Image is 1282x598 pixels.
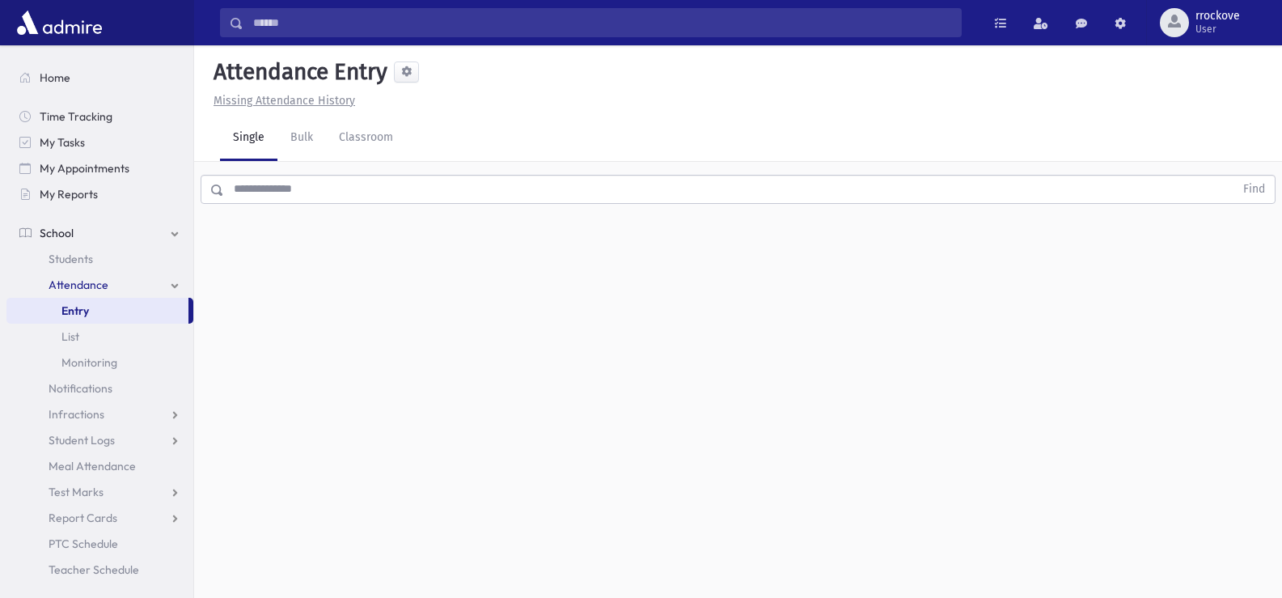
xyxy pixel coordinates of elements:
span: User [1195,23,1240,36]
a: Bulk [277,116,326,161]
a: My Reports [6,181,193,207]
a: Infractions [6,401,193,427]
a: Test Marks [6,479,193,505]
h5: Attendance Entry [207,58,387,86]
a: School [6,220,193,246]
a: Entry [6,298,188,324]
span: My Appointments [40,161,129,176]
span: Student Logs [49,433,115,447]
span: Notifications [49,381,112,396]
span: Monitoring [61,355,117,370]
a: My Appointments [6,155,193,181]
span: List [61,329,79,344]
a: Student Logs [6,427,193,453]
span: Entry [61,303,89,318]
a: Meal Attendance [6,453,193,479]
span: My Reports [40,187,98,201]
span: Home [40,70,70,85]
a: Single [220,116,277,161]
span: Test Marks [49,485,104,499]
span: PTC Schedule [49,537,118,551]
span: rrockove [1195,10,1240,23]
span: Report Cards [49,511,117,525]
a: Teacher Schedule [6,557,193,583]
a: Monitoring [6,350,193,375]
button: Find [1233,176,1275,203]
span: My Tasks [40,135,85,150]
span: Attendance [49,278,108,292]
a: Classroom [326,116,406,161]
a: Notifications [6,375,193,401]
span: Infractions [49,407,104,422]
a: Students [6,246,193,272]
img: AdmirePro [13,6,106,39]
a: Home [6,65,193,91]
input: Search [243,8,961,37]
u: Missing Attendance History [214,94,355,108]
a: My Tasks [6,129,193,155]
a: Report Cards [6,505,193,531]
a: PTC Schedule [6,531,193,557]
span: Teacher Schedule [49,562,139,577]
span: Meal Attendance [49,459,136,473]
span: School [40,226,74,240]
a: Missing Attendance History [207,94,355,108]
span: Time Tracking [40,109,112,124]
a: List [6,324,193,350]
span: Students [49,252,93,266]
a: Time Tracking [6,104,193,129]
a: Attendance [6,272,193,298]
